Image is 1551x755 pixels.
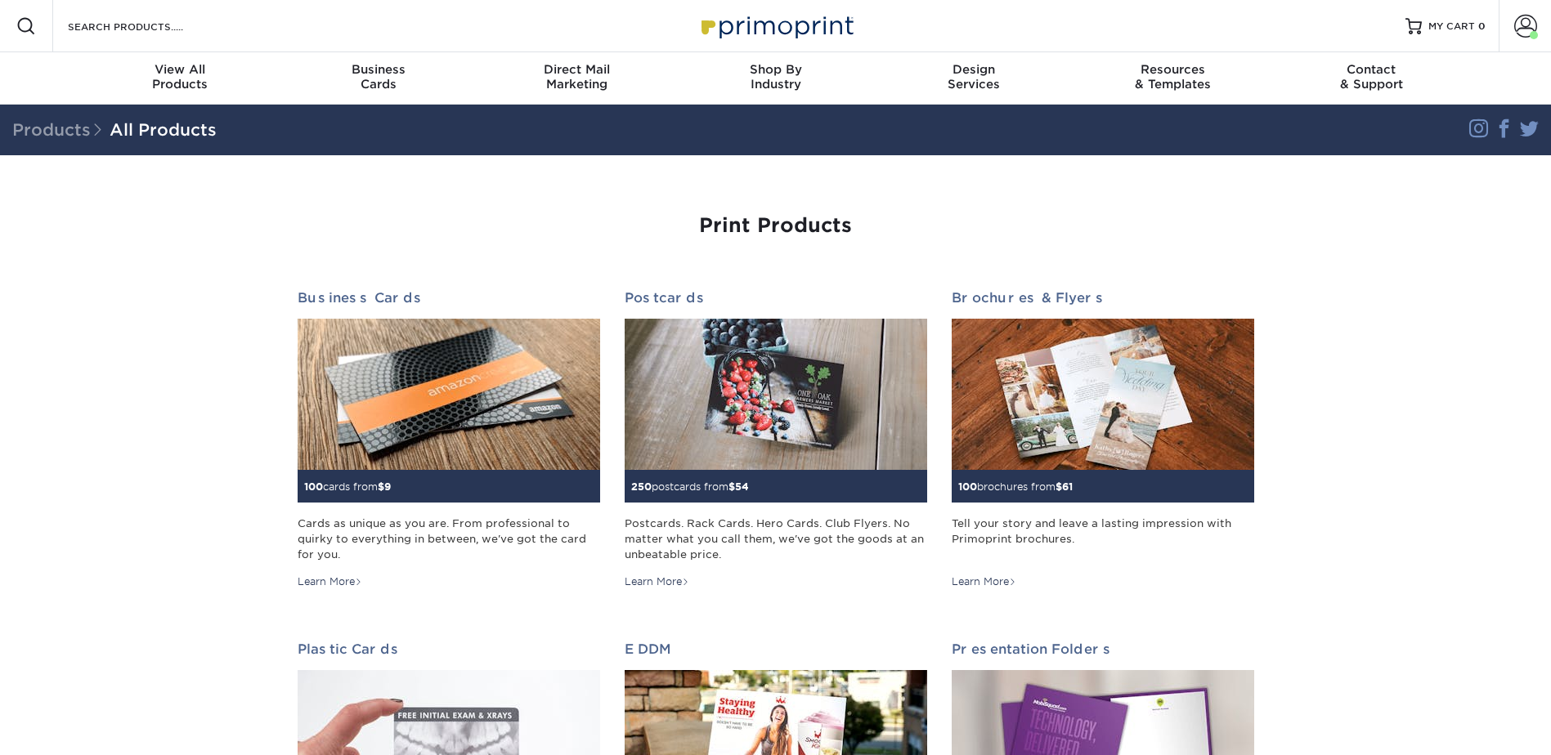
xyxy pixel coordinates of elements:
[298,319,600,470] img: Business Cards
[952,516,1254,563] div: Tell your story and leave a lasting impression with Primoprint brochures.
[625,319,927,470] img: Postcards
[1478,20,1486,32] span: 0
[735,480,749,493] span: 54
[298,214,1254,238] h1: Print Products
[694,8,858,43] img: Primoprint
[304,480,391,493] small: cards from
[298,641,600,657] h2: Plastic Cards
[81,52,280,105] a: View AllProducts
[378,480,384,493] span: $
[1272,62,1471,77] span: Contact
[1272,62,1471,92] div: & Support
[298,516,600,563] div: Cards as unique as you are. From professional to quirky to everything in between, we've got the c...
[81,62,280,92] div: Products
[477,62,676,77] span: Direct Mail
[625,290,927,589] a: Postcards 250postcards from$54 Postcards. Rack Cards. Hero Cards. Club Flyers. No matter what you...
[384,480,391,493] span: 9
[279,62,477,77] span: Business
[631,480,652,493] span: 250
[728,480,735,493] span: $
[676,62,875,92] div: Industry
[110,120,217,140] a: All Products
[875,52,1074,105] a: DesignServices
[952,290,1254,589] a: Brochures & Flyers 100brochures from$61 Tell your story and leave a lasting impression with Primo...
[298,290,600,589] a: Business Cards 100cards from$9 Cards as unique as you are. From professional to quirky to everyth...
[66,16,226,36] input: SEARCH PRODUCTS.....
[625,641,927,657] h2: EDDM
[298,290,600,306] h2: Business Cards
[1056,480,1062,493] span: $
[477,62,676,92] div: Marketing
[625,574,689,589] div: Learn More
[625,290,927,306] h2: Postcards
[952,290,1254,306] h2: Brochures & Flyers
[12,120,110,140] span: Products
[1062,480,1073,493] span: 61
[279,62,477,92] div: Cards
[958,480,1073,493] small: brochures from
[625,516,927,563] div: Postcards. Rack Cards. Hero Cards. Club Flyers. No matter what you call them, we've got the goods...
[1074,62,1272,77] span: Resources
[298,574,362,589] div: Learn More
[477,52,676,105] a: Direct MailMarketing
[952,319,1254,470] img: Brochures & Flyers
[952,574,1016,589] div: Learn More
[304,480,323,493] span: 100
[875,62,1074,92] div: Services
[279,52,477,105] a: BusinessCards
[81,62,280,77] span: View All
[1272,52,1471,105] a: Contact& Support
[676,52,875,105] a: Shop ByIndustry
[676,62,875,77] span: Shop By
[631,480,749,493] small: postcards from
[1428,20,1475,34] span: MY CART
[1074,52,1272,105] a: Resources& Templates
[958,480,977,493] span: 100
[1074,62,1272,92] div: & Templates
[952,641,1254,657] h2: Presentation Folders
[875,62,1074,77] span: Design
